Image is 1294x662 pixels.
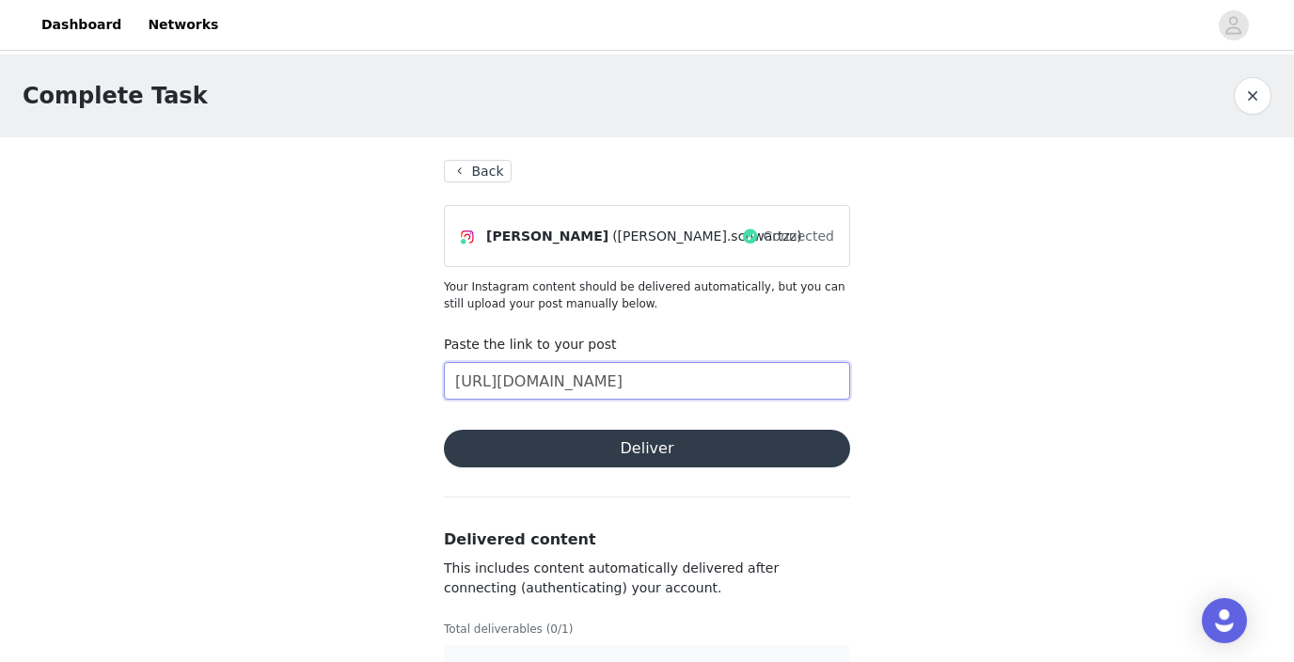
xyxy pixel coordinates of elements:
[486,227,608,246] span: [PERSON_NAME]
[1202,598,1247,643] div: Open Intercom Messenger
[30,4,133,46] a: Dashboard
[136,4,229,46] a: Networks
[23,79,208,113] h1: Complete Task
[444,160,512,182] button: Back
[612,227,802,246] span: ([PERSON_NAME].schwartzz)
[444,528,850,551] h3: Delivered content
[1224,10,1242,40] div: avatar
[764,227,834,246] span: Connected
[444,362,850,400] input: Paste the link to your content here
[444,621,850,638] p: Total deliverables (0/1)
[460,229,475,244] img: Instagram Icon
[444,560,779,595] span: This includes content automatically delivered after connecting (authenticating) your account.
[444,278,850,312] p: Your Instagram content should be delivered automatically, but you can still upload your post manu...
[444,337,617,352] label: Paste the link to your post
[444,430,850,467] button: Deliver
